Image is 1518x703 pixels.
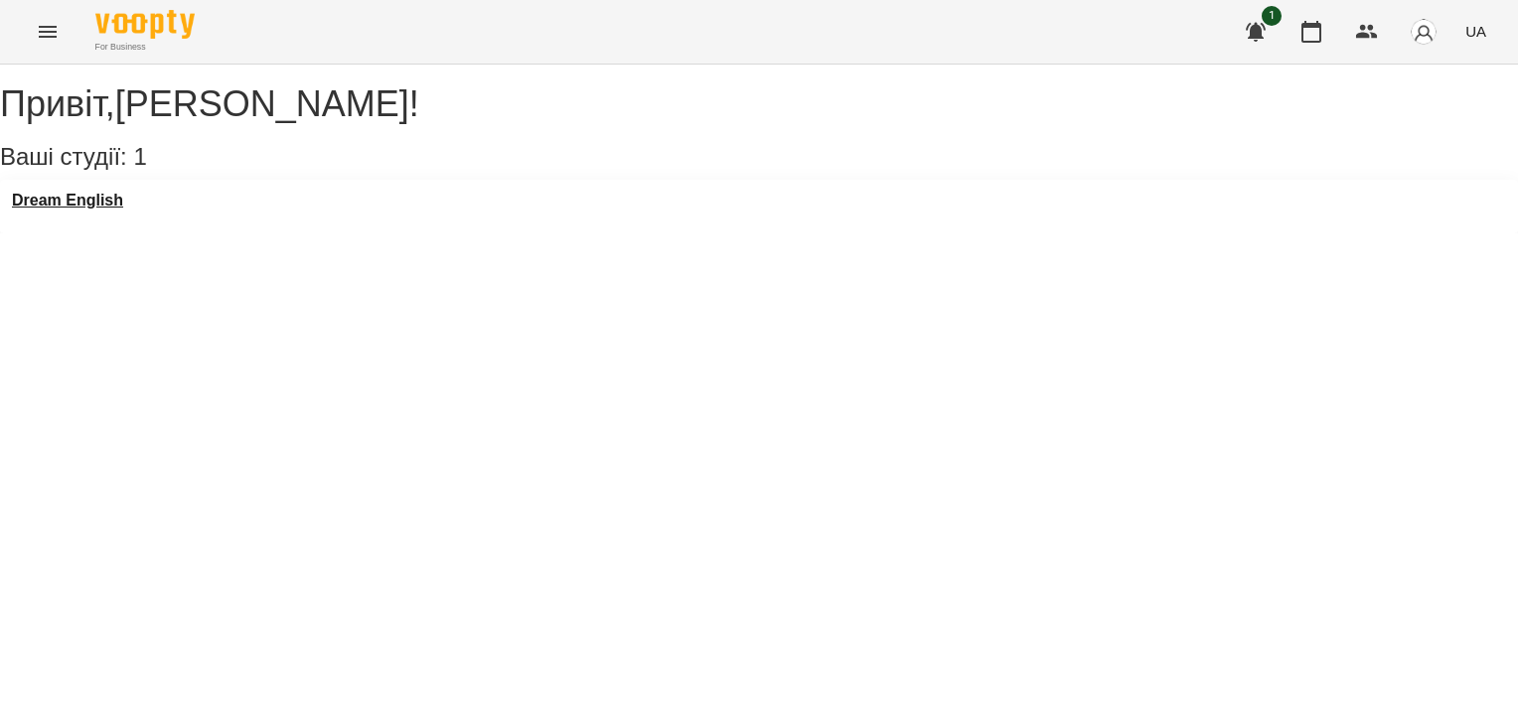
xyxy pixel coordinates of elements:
span: UA [1465,21,1486,42]
span: 1 [1262,6,1282,26]
img: avatar_s.png [1410,18,1438,46]
img: Voopty Logo [95,10,195,39]
button: Menu [24,8,72,56]
span: For Business [95,41,195,54]
span: 1 [133,143,146,170]
button: UA [1457,13,1494,50]
a: Dream English [12,192,123,210]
